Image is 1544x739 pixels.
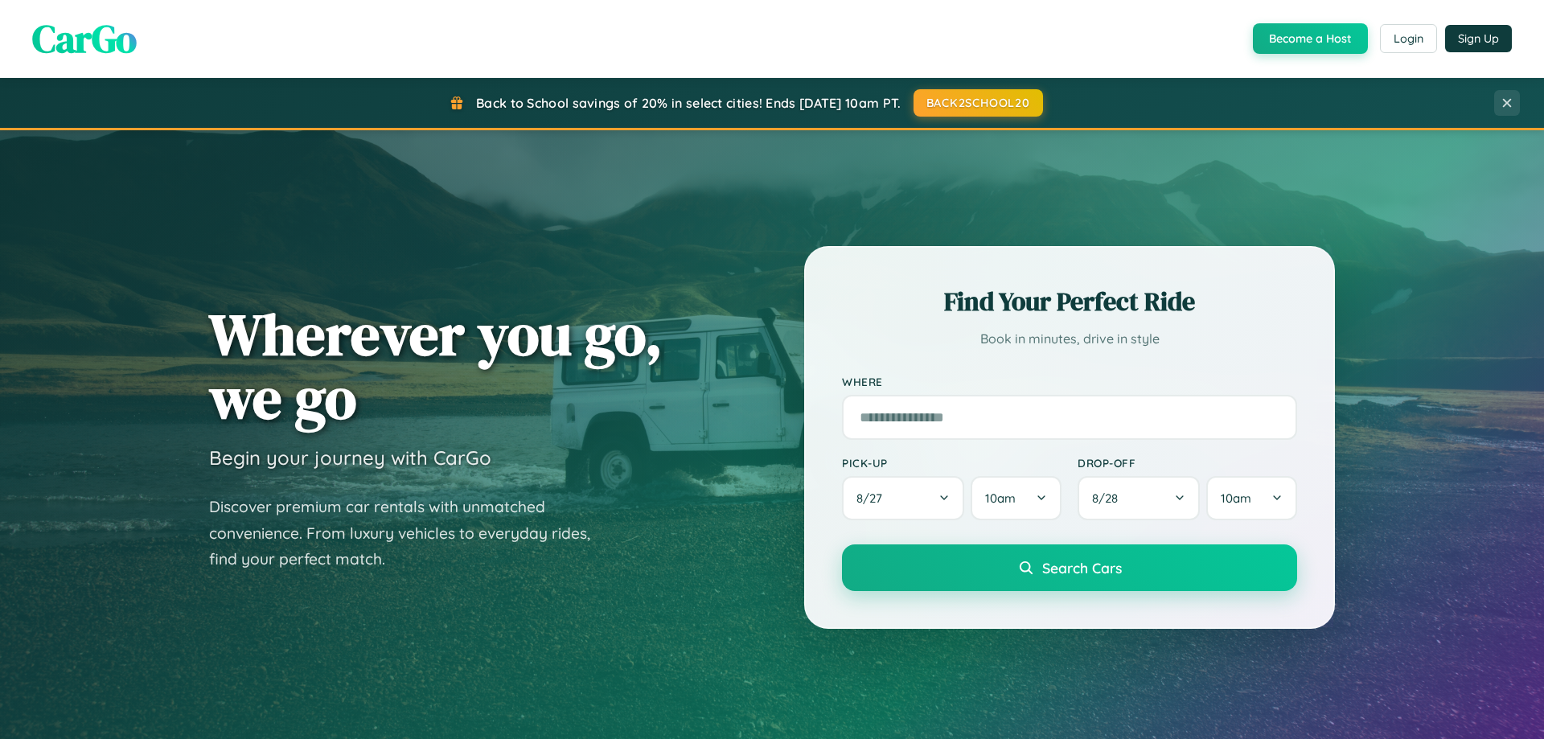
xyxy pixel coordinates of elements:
p: Book in minutes, drive in style [842,327,1297,351]
span: 10am [985,491,1016,506]
span: Back to School savings of 20% in select cities! Ends [DATE] 10am PT. [476,95,901,111]
p: Discover premium car rentals with unmatched convenience. From luxury vehicles to everyday rides, ... [209,494,611,573]
label: Drop-off [1078,456,1297,470]
button: Search Cars [842,544,1297,591]
button: 10am [1206,476,1297,520]
button: Become a Host [1253,23,1368,54]
button: 10am [971,476,1061,520]
button: 8/27 [842,476,964,520]
span: CarGo [32,12,137,65]
h1: Wherever you go, we go [209,302,663,429]
span: 8 / 27 [856,491,890,506]
button: Login [1380,24,1437,53]
span: Search Cars [1042,559,1122,577]
button: Sign Up [1445,25,1512,52]
label: Where [842,375,1297,388]
h2: Find Your Perfect Ride [842,284,1297,319]
button: BACK2SCHOOL20 [914,89,1043,117]
button: 8/28 [1078,476,1200,520]
span: 10am [1221,491,1251,506]
h3: Begin your journey with CarGo [209,445,491,470]
span: 8 / 28 [1092,491,1126,506]
label: Pick-up [842,456,1061,470]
